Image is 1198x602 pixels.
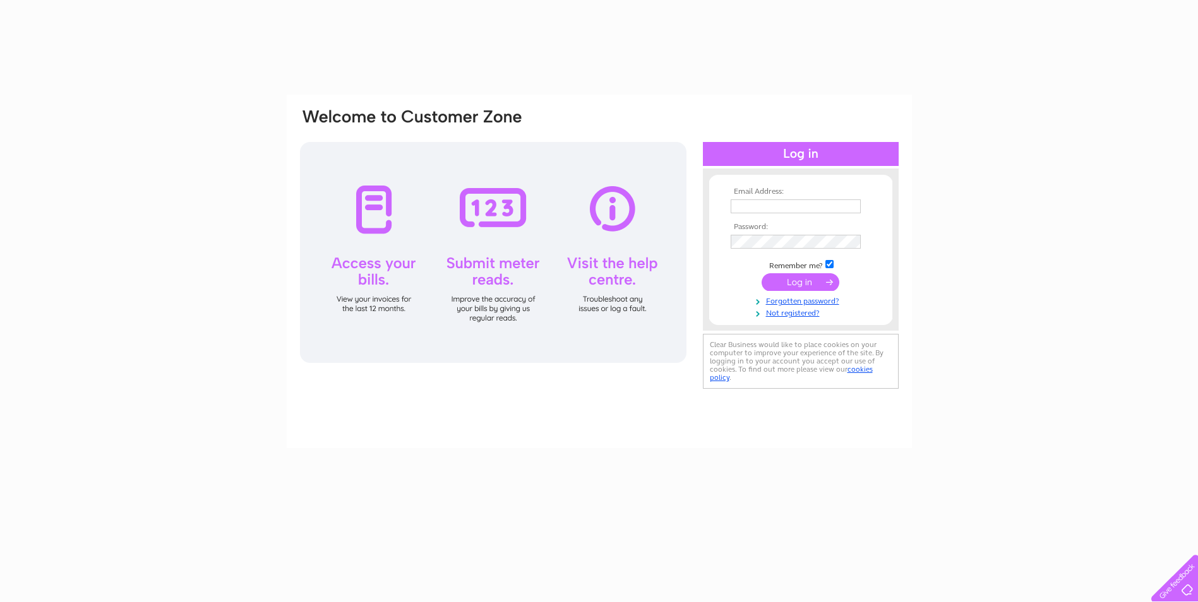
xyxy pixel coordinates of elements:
[762,273,839,291] input: Submit
[710,365,873,382] a: cookies policy
[731,294,874,306] a: Forgotten password?
[728,187,874,196] th: Email Address:
[703,334,899,389] div: Clear Business would like to place cookies on your computer to improve your experience of the sit...
[728,258,874,271] td: Remember me?
[728,223,874,232] th: Password:
[731,306,874,318] a: Not registered?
